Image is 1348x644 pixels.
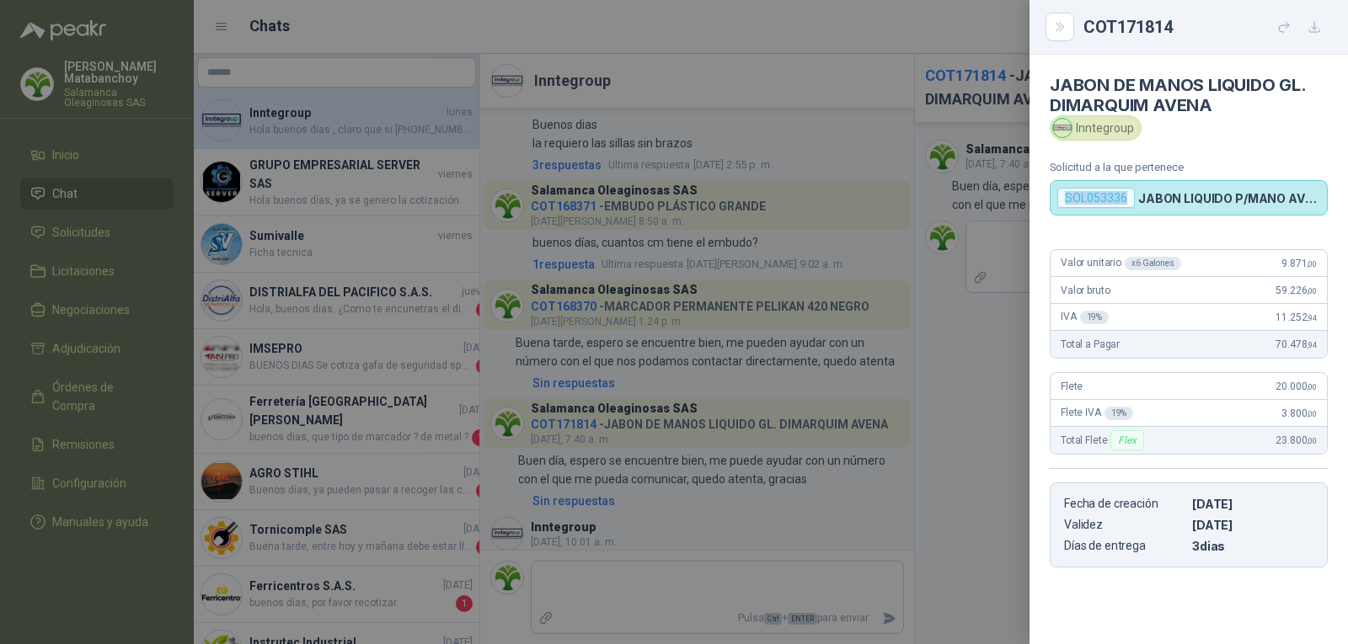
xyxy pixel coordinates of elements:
p: JABON LIQUIDO P/MANO AVENA [1138,191,1320,205]
span: 3.800 [1281,407,1317,419]
span: Flete [1061,381,1083,392]
span: 70.478 [1276,338,1317,350]
button: Close [1050,17,1070,37]
span: 20.000 [1276,381,1317,392]
span: ,00 [1307,409,1317,418]
p: Validez [1064,518,1185,532]
h4: JABON DE MANOS LIQUIDO GL. DIMARQUIM AVENA [1050,75,1328,115]
span: ,00 [1307,382,1317,391]
span: Total Flete [1061,430,1147,450]
div: COT171814 [1083,13,1328,40]
span: Flete IVA [1061,407,1133,420]
span: IVA [1061,311,1109,324]
p: Fecha de creación [1064,497,1185,511]
span: 23.800 [1276,434,1317,446]
span: ,00 [1307,259,1317,269]
p: [DATE] [1192,518,1313,532]
div: x 6 Galones [1125,257,1181,270]
p: 3 dias [1192,539,1313,553]
span: Total a Pagar [1061,338,1120,350]
div: 19 % [1080,311,1110,324]
div: Flex [1110,430,1143,450]
span: Valor bruto [1061,285,1110,296]
div: 19 % [1105,407,1134,420]
p: Días de entrega [1064,539,1185,553]
span: ,94 [1307,313,1317,322]
p: Solicitud a la que pertenece [1050,161,1328,173]
div: SOL053336 [1057,188,1135,208]
span: ,00 [1307,436,1317,445]
span: Valor unitario [1061,257,1181,270]
span: 9.871 [1281,258,1317,269]
p: [DATE] [1192,497,1313,511]
img: Company Logo [1053,119,1072,137]
span: 59.226 [1276,285,1317,296]
span: ,00 [1307,286,1317,295]
span: ,94 [1307,340,1317,349]
div: Inntegroup [1050,115,1142,141]
span: 11.252 [1276,311,1317,323]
